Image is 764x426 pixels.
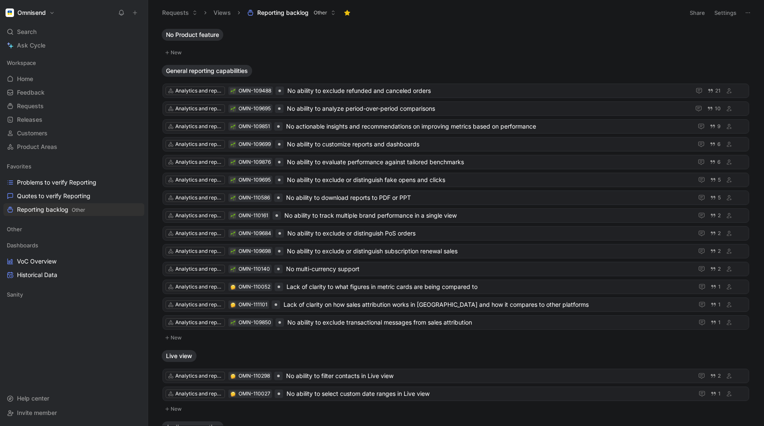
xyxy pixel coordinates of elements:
div: Analytics and reports [175,104,223,113]
button: New [162,333,750,343]
a: Analytics and reports🌱OMN-109695No ability to exclude or distinguish fake opens and clicks5 [163,173,749,187]
div: OMN-109695 [239,176,271,184]
div: OMN-109488 [239,87,271,95]
span: 2 [718,231,721,236]
a: Historical Data [3,269,144,281]
a: Analytics and reports🌱OMN-109699No ability to customize reports and dashboards6 [163,137,749,151]
span: Workspace [7,59,36,67]
button: 🌱 [230,266,236,272]
a: Analytics and reports🌱OMN-110586No ability to download reports to PDF or PPT5 [163,191,749,205]
button: Live view [162,350,197,362]
span: VoC Overview [17,257,56,266]
div: Other [3,223,144,235]
span: No ability to evaluate performance against tailored benchmarks [287,157,689,167]
a: Quotes to verify Reporting [3,190,144,202]
span: Other [72,207,85,213]
span: Lack of clarity to what figures in metric cards are being compared to [286,282,690,292]
span: 10 [715,106,721,111]
button: 6 [708,140,722,149]
a: Analytics and reports🌱OMN-109684No ability to exclude or distinguish PoS orders2 [163,226,749,241]
span: Releases [17,115,42,124]
a: VoC Overview [3,255,144,268]
span: No ability to select custom date ranges in Live view [286,389,690,399]
button: General reporting capabilities [162,65,252,77]
img: 🌱 [230,231,236,236]
div: OMN-109698 [239,247,271,255]
button: 🌱 [230,123,236,129]
div: Workspace [3,56,144,69]
img: 🌱 [230,160,236,165]
button: New [162,48,750,58]
button: Share [686,7,709,19]
span: Quotes to verify Reporting [17,192,90,200]
img: 🌱 [230,320,236,325]
span: Problems to verify Reporting [17,178,96,187]
div: Analytics and reports [175,87,223,95]
button: 🌱 [230,159,236,165]
button: 🤔 [230,373,236,379]
span: No actionable insights and recommendations on improving metrics based on performance [286,121,689,132]
div: Analytics and reports [175,283,223,291]
div: 🌱 [230,106,236,112]
button: 5 [708,193,722,202]
div: OMN-110052 [239,283,270,291]
button: 🌱 [230,213,236,219]
button: 🌱 [230,248,236,254]
span: 1 [718,320,721,325]
a: Analytics and reports🤔OMN-110298No ability to filter contacts in Live view2 [163,369,749,383]
img: 🤔 [230,285,236,290]
a: Analytics and reports🌱OMN-109488No ability to exclude refunded and canceled orders21 [163,84,749,98]
h1: Omnisend [17,9,46,17]
div: Analytics and reports [175,372,223,380]
button: 🌱 [230,195,236,201]
button: 🌱 [230,177,236,183]
span: No ability to track multiple brand performance in a single view [284,210,690,221]
div: 🌱 [230,319,236,325]
span: Lack of clarity on how sales attribution works in [GEOGRAPHIC_DATA] and how it compares to other ... [284,300,690,310]
span: 1 [718,284,721,289]
button: 🤔 [230,284,236,290]
span: No ability to download reports to PDF or PPT [286,193,690,203]
span: 2 [718,213,721,218]
a: Customers [3,127,144,140]
a: Analytics and reports🌱OMN-109695No ability to analyze period-over-period comparisons10 [163,101,749,116]
div: Analytics and reports [175,211,223,220]
img: 🌱 [230,267,236,272]
div: OMN-109876 [239,158,271,166]
div: Analytics and reports [175,158,223,166]
button: 2 [708,211,722,220]
span: No ability to exclude transactional messages from sales attribution [287,317,690,328]
span: 5 [718,177,721,182]
div: Invite member [3,406,144,419]
button: 🌱 [230,88,236,94]
div: Analytics and reports [175,318,223,327]
span: Ask Cycle [17,40,45,50]
a: Product Areas [3,140,144,153]
button: 🌱 [230,230,236,236]
span: 5 [718,195,721,200]
div: Search [3,25,144,38]
div: 🌱 [230,141,236,147]
span: Home [17,75,33,83]
span: Reporting backlog [257,8,309,17]
button: No Product feature [162,29,223,41]
a: Analytics and reports🤔OMN-111101Lack of clarity on how sales attribution works in [GEOGRAPHIC_DAT... [163,297,749,312]
div: OMN-110161 [239,211,268,220]
div: Help center [3,392,144,405]
span: 2 [718,249,721,254]
button: 9 [708,122,722,131]
button: 2 [708,371,722,381]
img: 🌱 [230,89,236,94]
div: Favorites [3,160,144,173]
div: 🤔 [230,302,236,308]
div: 🤔 [230,391,236,397]
button: 2 [708,229,722,238]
